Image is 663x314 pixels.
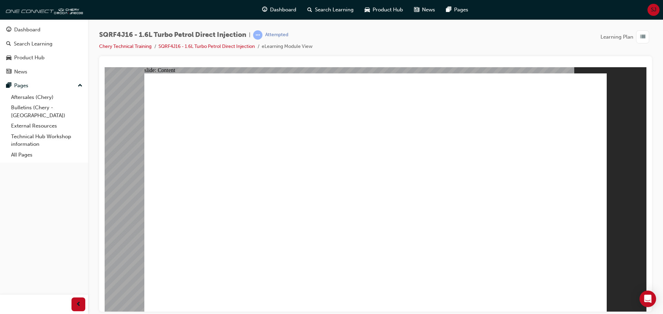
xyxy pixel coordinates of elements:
[8,92,85,103] a: Aftersales (Chery)
[3,3,83,17] img: oneconnect
[14,54,45,62] div: Product Hub
[14,82,28,90] div: Pages
[6,83,11,89] span: pages-icon
[3,38,85,50] a: Search Learning
[257,3,302,17] a: guage-iconDashboard
[3,23,85,36] a: Dashboard
[651,6,656,14] span: SJ
[262,43,313,51] li: eLearning Module View
[3,51,85,64] a: Product Hub
[315,6,354,14] span: Search Learning
[373,6,403,14] span: Product Hub
[365,6,370,14] span: car-icon
[6,69,11,75] span: news-icon
[262,6,267,14] span: guage-icon
[409,3,441,17] a: news-iconNews
[359,3,409,17] a: car-iconProduct Hub
[14,68,27,76] div: News
[454,6,468,14] span: Pages
[14,40,52,48] div: Search Learning
[14,26,40,34] div: Dashboard
[640,291,656,307] div: Open Intercom Messenger
[265,32,288,38] div: Attempted
[422,6,435,14] span: News
[600,33,633,41] span: Learning Plan
[6,41,11,47] span: search-icon
[8,131,85,150] a: Technical Hub Workshop information
[414,6,419,14] span: news-icon
[3,79,85,92] button: Pages
[76,300,81,309] span: prev-icon
[270,6,296,14] span: Dashboard
[600,30,652,43] button: Learning Plan
[441,3,474,17] a: pages-iconPages
[158,43,255,49] a: SQRF4J16 - 1.6L Turbo Petrol Direct Injection
[647,4,660,16] button: SJ
[3,65,85,78] a: News
[446,6,451,14] span: pages-icon
[307,6,312,14] span: search-icon
[8,150,85,160] a: All Pages
[78,81,83,90] span: up-icon
[249,31,250,39] span: |
[8,121,85,131] a: External Resources
[302,3,359,17] a: search-iconSearch Learning
[253,30,262,40] span: learningRecordVerb_ATTEMPT-icon
[99,31,246,39] span: SQRF4J16 - 1.6L Turbo Petrol Direct Injection
[640,33,645,41] span: list-icon
[6,27,11,33] span: guage-icon
[99,43,152,49] a: Chery Technical Training
[8,102,85,121] a: Bulletins (Chery - [GEOGRAPHIC_DATA])
[6,55,11,61] span: car-icon
[3,22,85,79] button: DashboardSearch LearningProduct HubNews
